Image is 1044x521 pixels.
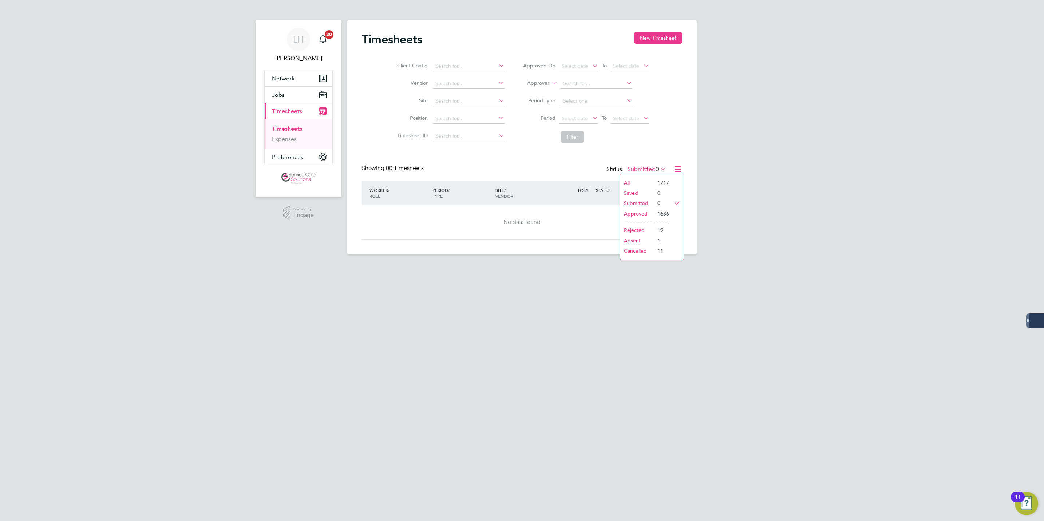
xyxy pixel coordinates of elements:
[654,209,669,219] li: 1686
[386,165,424,172] span: 00 Timesheets
[620,178,654,188] li: All
[395,132,428,139] label: Timesheet ID
[316,28,330,51] a: 20
[362,32,422,47] h2: Timesheets
[613,63,639,69] span: Select date
[656,166,659,173] span: 0
[433,131,505,141] input: Search for...
[620,236,654,246] li: Absent
[432,193,443,199] span: TYPE
[265,87,332,103] button: Jobs
[265,70,332,86] button: Network
[561,79,632,89] input: Search for...
[388,187,389,193] span: /
[369,218,675,226] div: No data found
[272,91,285,98] span: Jobs
[562,63,588,69] span: Select date
[264,173,333,184] a: Go to home page
[433,79,505,89] input: Search for...
[272,135,297,142] a: Expenses
[654,225,669,235] li: 19
[281,173,316,184] img: servicecare-logo-retina.png
[1015,492,1038,515] button: Open Resource Center, 11 new notifications
[264,28,333,63] a: LH[PERSON_NAME]
[272,154,303,161] span: Preferences
[272,125,302,132] a: Timesheets
[265,119,332,149] div: Timesheets
[395,62,428,69] label: Client Config
[395,97,428,104] label: Site
[1015,497,1021,506] div: 11
[272,75,295,82] span: Network
[523,97,555,104] label: Period Type
[577,187,590,193] span: TOTAL
[600,61,609,70] span: To
[369,193,380,199] span: ROLE
[264,54,333,63] span: Lewis Hodson
[433,114,505,124] input: Search for...
[620,225,654,235] li: Rejected
[620,246,654,256] li: Cancelled
[594,183,632,197] div: STATUS
[523,62,555,69] label: Approved On
[495,193,513,199] span: VENDOR
[620,209,654,219] li: Approved
[433,96,505,106] input: Search for...
[448,187,450,193] span: /
[634,32,682,44] button: New Timesheet
[654,236,669,246] li: 1
[654,178,669,188] li: 1717
[561,131,584,143] button: Filter
[431,183,494,202] div: PERIOD
[517,80,549,87] label: Approver
[561,96,632,106] input: Select one
[283,206,314,220] a: Powered byEngage
[325,30,333,39] span: 20
[620,188,654,198] li: Saved
[265,103,332,119] button: Timesheets
[256,20,341,197] nav: Main navigation
[654,198,669,208] li: 0
[293,35,304,44] span: LH
[362,165,425,172] div: Showing
[433,61,505,71] input: Search for...
[293,206,314,212] span: Powered by
[628,166,666,173] label: Submitted
[654,246,669,256] li: 11
[293,212,314,218] span: Engage
[395,80,428,86] label: Vendor
[272,108,302,115] span: Timesheets
[613,115,639,122] span: Select date
[606,165,668,175] div: Status
[654,188,669,198] li: 0
[265,149,332,165] button: Preferences
[600,113,609,123] span: To
[494,183,557,202] div: SITE
[523,115,555,121] label: Period
[368,183,431,202] div: WORKER
[562,115,588,122] span: Select date
[395,115,428,121] label: Position
[620,198,654,208] li: Submitted
[504,187,506,193] span: /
